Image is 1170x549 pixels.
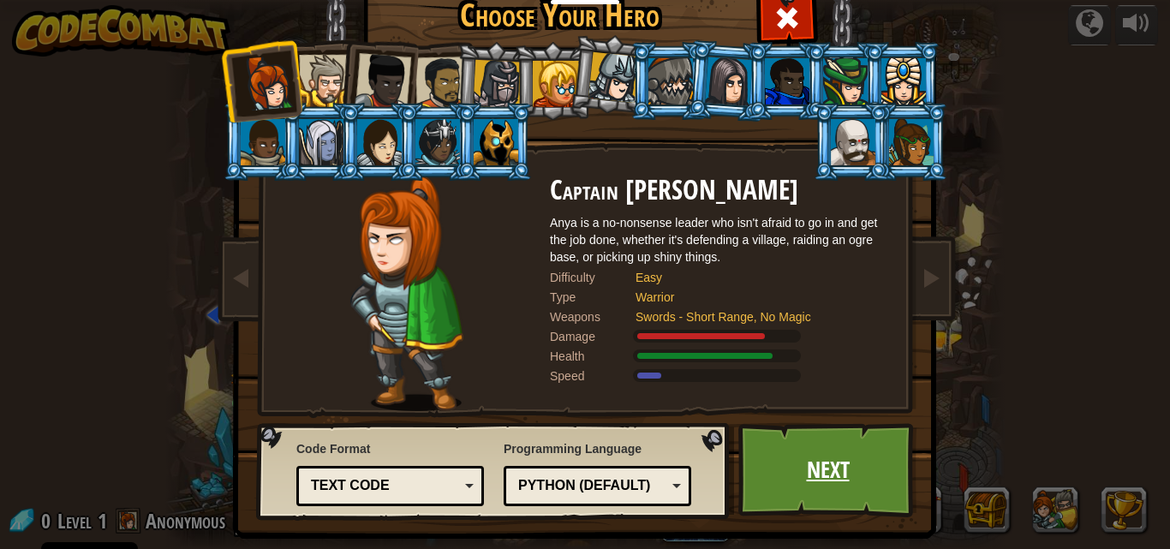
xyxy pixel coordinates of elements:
div: Text code [311,476,459,496]
li: Naria of the Leaf [805,42,882,120]
li: Arryn Stonewall [223,103,300,181]
div: Anya is a no-nonsense leader who isn't afraid to go in and get the job done, whether it's defendi... [550,214,892,266]
li: Captain Anya Weston [219,39,303,122]
img: captain-pose.png [350,176,463,411]
div: Warrior [636,289,875,306]
div: Weapons [550,308,636,325]
li: Ritic the Cold [456,103,533,181]
li: Alejandro the Duelist [397,41,475,121]
li: Hattori Hanzō [568,32,653,117]
a: Next [738,423,917,517]
div: Deals 120% of listed Warrior weapon damage. [550,328,892,345]
div: Type [550,289,636,306]
li: Nalfar Cryptor [281,103,358,181]
li: Usara Master Wizard [397,103,475,181]
li: Illia Shieldsmith [339,103,416,181]
li: Okar Stompfoot [813,103,890,181]
img: language-selector-background.png [256,423,734,521]
li: Gordon the Stalwart [747,42,824,120]
div: Difficulty [550,269,636,286]
li: Lady Ida Justheart [336,36,420,120]
div: Damage [550,328,636,345]
div: Swords - Short Range, No Magic [636,308,875,325]
li: Omarn Brewstone [686,39,768,122]
span: Code Format [296,440,484,457]
div: Easy [636,269,875,286]
div: Speed [550,367,636,385]
div: Moves at 6 meters per second. [550,367,892,385]
li: Pender Spellbane [863,42,940,120]
li: Sir Tharin Thunderfist [281,39,358,117]
h2: Captain [PERSON_NAME] [550,176,892,206]
li: Miss Hushbaum [514,42,591,120]
li: Amara Arrowhead [454,40,535,122]
div: Python (Default) [518,476,666,496]
li: Zana Woodheart [871,103,948,181]
li: Senick Steelclaw [630,42,707,120]
span: Programming Language [504,440,691,457]
div: Health [550,348,636,365]
div: Gains 140% of listed Warrior armor health. [550,348,892,365]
